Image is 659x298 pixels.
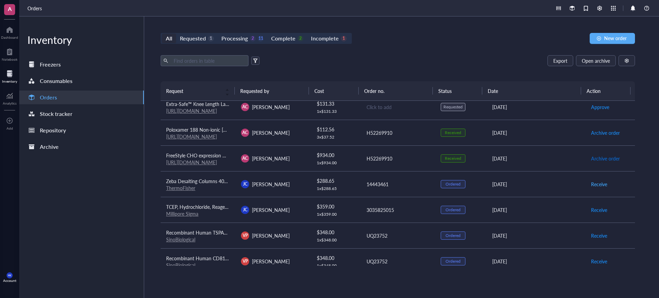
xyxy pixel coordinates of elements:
[166,203,243,210] span: TCEP, Hydrochloride, Reagent Grade
[19,74,144,88] a: Consumables
[1,35,18,39] div: Dashboard
[166,255,242,262] span: Recombinant Human CD81 Protein
[166,159,217,166] a: [URL][DOMAIN_NAME]
[271,34,295,43] div: Complete
[252,206,290,213] span: [PERSON_NAME]
[492,180,580,188] div: [DATE]
[359,81,433,100] th: Order no.
[166,229,247,236] span: Recombinant Human TSPAN1 Protein
[19,33,144,47] div: Inventory
[591,155,620,162] span: Archive order
[161,81,235,100] th: Request
[317,186,355,191] div: 1 x $ 288.65
[40,142,59,152] div: Archive
[446,207,461,213] div: Ordered
[367,180,430,188] div: 14443461
[19,107,144,121] a: Stock tracker
[317,203,355,210] div: $ 359.00
[367,232,430,239] div: UQ23752
[553,58,567,63] span: Export
[590,33,635,44] button: New order
[161,33,352,44] div: segmented control
[2,46,18,61] a: Notebook
[360,223,435,248] td: UQ23752
[492,155,580,162] div: [DATE]
[40,126,66,135] div: Repository
[443,104,463,110] div: Requested
[317,109,355,114] div: 1 x $ 131.33
[243,207,247,213] span: JC
[317,134,355,140] div: 3 x $ 37.52
[19,58,144,71] a: Freezers
[492,103,580,111] div: [DATE]
[360,171,435,197] td: 14443461
[367,206,430,214] div: 3035825015
[2,68,17,83] a: Inventory
[317,263,355,269] div: 1 x $ 348.00
[298,36,303,41] div: 2
[317,177,355,184] div: $ 288.65
[492,258,580,265] div: [DATE]
[317,100,355,107] div: $ 131.33
[492,129,580,136] div: [DATE]
[445,156,461,161] div: Received
[242,130,248,136] span: AC
[19,140,144,154] a: Archive
[582,58,610,63] span: Open archive
[591,180,607,188] span: Receive
[180,34,206,43] div: Requested
[3,90,16,105] a: Analytics
[166,178,260,184] span: Zeba Desalting Columns 40K MWCO 10 mL
[166,87,221,95] span: Request
[317,151,355,159] div: $ 934.00
[19,91,144,104] a: Orders
[482,81,581,100] th: Date
[171,56,246,66] input: Find orders in table
[591,127,620,138] button: Archive order
[360,94,435,120] td: Click to add
[166,210,198,217] a: Millipore Sigma
[3,101,16,105] div: Analytics
[604,35,627,41] span: New order
[309,81,358,100] th: Cost
[40,76,72,86] div: Consumables
[367,155,430,162] div: H52269910
[8,4,12,13] span: A
[591,153,620,164] button: Archive order
[445,130,461,135] div: Received
[591,129,620,136] span: Archive order
[235,81,309,100] th: Requested by
[3,278,16,283] div: Account
[8,274,11,277] span: MK
[360,120,435,145] td: H52269910
[317,254,355,262] div: $ 348.00
[492,206,580,214] div: [DATE]
[250,36,256,41] div: 2
[433,81,482,100] th: Status
[591,102,610,112] button: Approve
[591,230,608,241] button: Receive
[317,237,355,243] div: 1 x $ 348.00
[591,103,609,111] span: Approve
[166,152,240,159] span: FreeStyle CHO expression medium
[166,34,172,43] div: All
[591,256,608,267] button: Receive
[1,24,18,39] a: Dashboard
[27,4,43,12] a: Orders
[311,34,339,43] div: Incomplete
[581,81,631,100] th: Action
[166,133,217,140] a: [URL][DOMAIN_NAME]
[40,109,72,119] div: Stock tracker
[446,259,461,264] div: Ordered
[40,60,61,69] div: Freezers
[243,181,247,187] span: JC
[252,232,290,239] span: [PERSON_NAME]
[317,160,355,166] div: 1 x $ 934.00
[166,236,195,243] a: SinoBiological
[367,258,430,265] div: UQ23752
[208,36,214,41] div: 1
[446,233,461,238] div: Ordered
[492,232,580,239] div: [DATE]
[591,258,607,265] span: Receive
[576,55,616,66] button: Open archive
